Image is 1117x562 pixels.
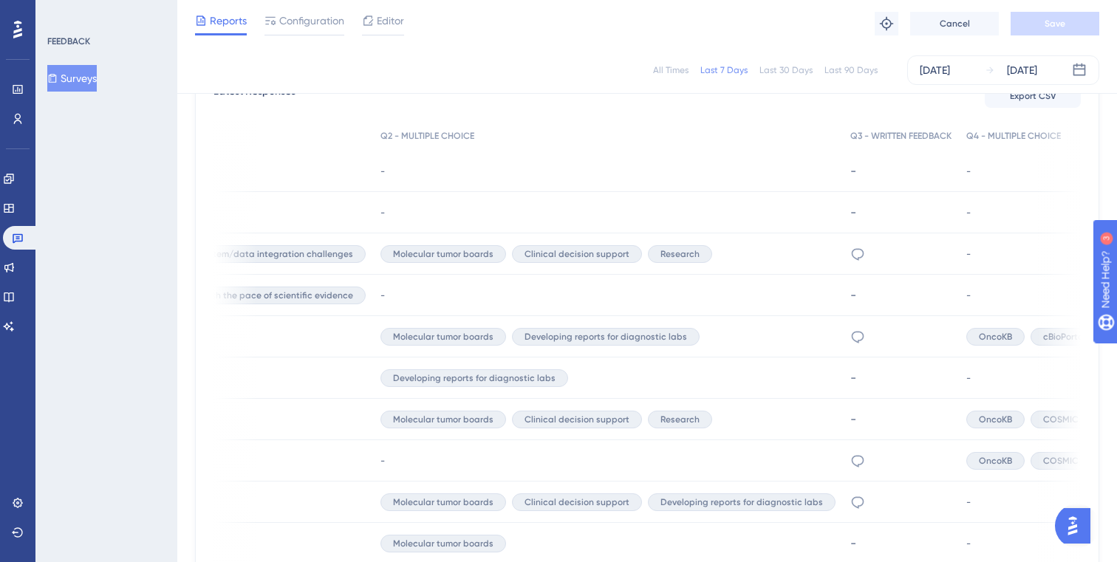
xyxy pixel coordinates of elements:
[393,496,493,508] span: Molecular tumor boards
[850,164,952,178] div: -
[850,412,952,426] div: -
[850,130,952,142] span: Q3 - WRITTEN FEEDBACK
[1055,504,1099,548] iframe: UserGuiding AI Assistant Launcher
[660,496,823,508] span: Developing reports for diagnostic labs
[824,64,878,76] div: Last 90 Days
[1045,18,1065,30] span: Save
[966,496,971,508] span: -
[199,248,353,260] span: System/data integration challenges
[393,248,493,260] span: Molecular tumor boards
[660,414,700,425] span: Research
[1043,414,1079,425] span: COSMIC
[380,289,385,301] span: -
[966,248,971,260] span: -
[979,414,1012,425] span: OncoKB
[1007,61,1037,79] div: [DATE]
[35,4,92,21] span: Need Help?
[380,207,385,219] span: -
[393,331,493,343] span: Molecular tumor boards
[154,289,353,301] span: Keeping up with the pace of scientific evidence
[210,12,247,30] span: Reports
[850,371,952,385] div: -
[525,414,629,425] span: Clinical decision support
[380,165,385,177] span: -
[985,84,1081,108] button: Export CSV
[47,65,97,92] button: Surveys
[1043,331,1086,343] span: cBioPortal
[393,414,493,425] span: Molecular tumor boards
[979,455,1012,467] span: OncoKB
[47,35,90,47] div: FEEDBACK
[910,12,999,35] button: Cancel
[1011,12,1099,35] button: Save
[759,64,813,76] div: Last 30 Days
[377,12,404,30] span: Editor
[393,372,556,384] span: Developing reports for diagnostic labs
[966,289,971,301] span: -
[966,165,971,177] span: -
[103,7,107,19] div: 3
[525,248,629,260] span: Clinical decision support
[700,64,748,76] div: Last 7 Days
[940,18,970,30] span: Cancel
[214,83,296,109] span: Latest Responses
[966,207,971,219] span: -
[393,538,493,549] span: Molecular tumor boards
[850,205,952,219] div: -
[850,536,952,550] div: -
[920,61,950,79] div: [DATE]
[966,538,971,549] span: -
[966,372,971,384] span: -
[1010,90,1056,102] span: Export CSV
[279,12,344,30] span: Configuration
[653,64,689,76] div: All Times
[1043,455,1079,467] span: COSMIC
[380,455,385,467] span: -
[966,130,1061,142] span: Q4 - MULTIPLE CHOICE
[850,288,952,302] div: -
[380,130,474,142] span: Q2 - MULTIPLE CHOICE
[660,248,700,260] span: Research
[979,331,1012,343] span: OncoKB
[525,496,629,508] span: Clinical decision support
[525,331,687,343] span: Developing reports for diagnostic labs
